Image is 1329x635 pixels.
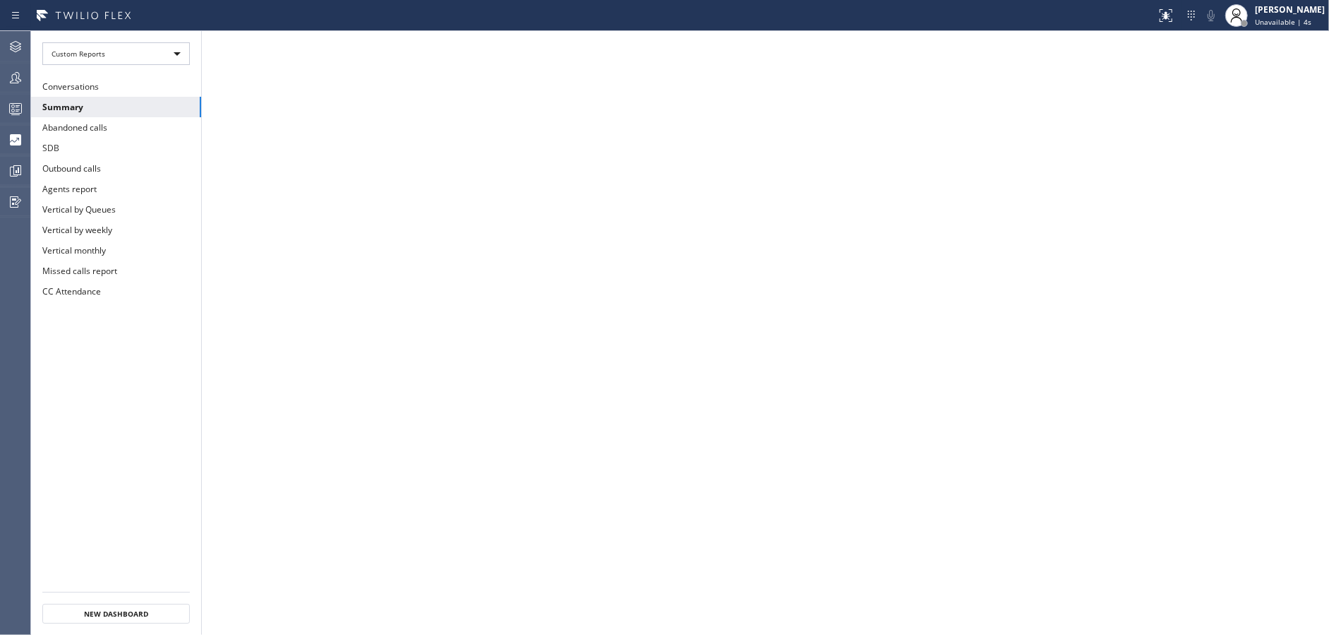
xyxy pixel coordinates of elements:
button: Missed calls report [31,261,201,281]
button: Summary [31,97,201,117]
div: Custom Reports [42,42,190,65]
button: Abandoned calls [31,117,201,138]
button: Conversations [31,76,201,97]
button: Mute [1201,6,1221,25]
button: SDB [31,138,201,158]
button: Vertical by Queues [31,199,201,220]
button: Outbound calls [31,158,201,179]
button: CC Attendance [31,281,201,302]
span: Unavailable | 4s [1255,17,1311,27]
button: New Dashboard [42,604,190,624]
button: Agents report [31,179,201,199]
iframe: dashboard_b794bedd1109 [202,31,1329,635]
button: Vertical by weekly [31,220,201,240]
div: [PERSON_NAME] [1255,4,1325,16]
button: Vertical monthly [31,240,201,261]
